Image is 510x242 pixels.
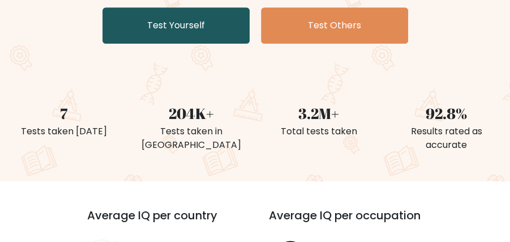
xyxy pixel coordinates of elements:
[262,125,376,138] div: Total tests taken
[134,125,248,152] div: Tests taken in [GEOGRAPHIC_DATA]
[7,125,121,138] div: Tests taken [DATE]
[261,7,408,44] a: Test Others
[269,209,437,236] h3: Average IQ per occupation
[262,103,376,125] div: 3.2M+
[389,103,503,125] div: 92.8%
[102,7,250,44] a: Test Yourself
[389,125,503,152] div: Results rated as accurate
[87,209,228,236] h3: Average IQ per country
[7,103,121,125] div: 7
[134,103,248,125] div: 204K+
